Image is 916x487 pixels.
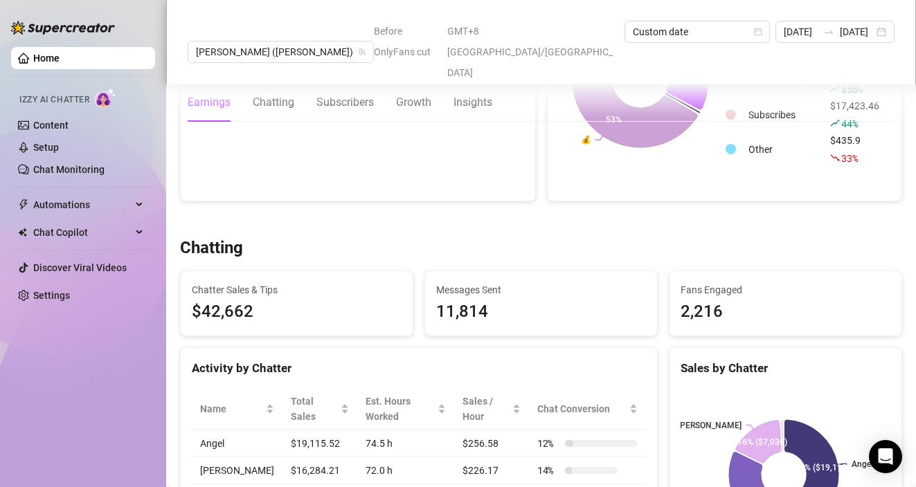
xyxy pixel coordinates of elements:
[537,463,559,478] span: 14 %
[454,388,529,430] th: Sales / Hour
[358,48,366,56] span: team
[374,21,439,62] span: Before OnlyFans cut
[743,133,823,166] td: Other
[396,94,431,111] div: Growth
[529,388,646,430] th: Chat Conversion
[33,120,69,131] a: Content
[33,221,132,243] span: Chat Copilot
[852,459,873,469] text: Angel
[192,388,282,430] th: Name
[357,430,454,457] td: 74.5 h
[282,430,357,457] td: $19,115.52
[196,42,366,62] span: Jaylie (jaylietori)
[784,24,818,39] input: Start date
[33,290,70,301] a: Settings
[33,53,60,64] a: Home
[357,457,454,484] td: 72.0 h
[754,28,762,36] span: calendar
[192,299,402,325] span: $42,662
[537,436,559,451] span: 12 %
[18,199,29,210] span: thunderbolt
[830,133,879,166] div: $435.9
[681,282,890,297] span: Fans Engaged
[678,421,742,430] text: [PERSON_NAME]
[681,299,890,325] div: 2,216
[454,430,529,457] td: $256.58
[840,24,874,39] input: End date
[192,430,282,457] td: Angel
[282,388,357,430] th: Total Sales
[316,94,374,111] div: Subscribers
[454,457,529,484] td: $226.17
[823,26,834,37] span: to
[447,21,616,83] span: GMT+8 [GEOGRAPHIC_DATA]/[GEOGRAPHIC_DATA]
[580,134,591,145] text: 💰
[436,282,646,297] span: Messages Sent
[537,401,627,416] span: Chat Conversion
[436,299,646,325] div: 11,814
[253,94,294,111] div: Chatting
[453,94,492,111] div: Insights
[869,440,902,473] div: Open Intercom Messenger
[180,237,243,259] h3: Chatting
[463,394,510,424] span: Sales / Hour
[33,164,105,175] a: Chat Monitoring
[192,359,646,378] div: Activity by Chatter
[366,394,435,424] div: Est. Hours Worked
[841,151,857,165] span: 33 %
[188,94,231,111] div: Earnings
[841,117,857,130] span: 44 %
[19,93,89,107] span: Izzy AI Chatter
[633,21,762,42] span: Custom date
[11,21,115,35] img: logo-BBDzfeDw.svg
[200,401,263,416] span: Name
[291,394,338,424] span: Total Sales
[681,359,890,378] div: Sales by Chatter
[33,142,59,153] a: Setup
[18,228,27,237] img: Chat Copilot
[823,26,834,37] span: swap-right
[282,457,357,484] td: $16,284.21
[830,118,840,128] span: rise
[33,262,127,273] a: Discover Viral Videos
[830,153,840,163] span: fall
[192,282,402,297] span: Chatter Sales & Tips
[33,194,132,216] span: Automations
[95,88,116,108] img: AI Chatter
[192,457,282,484] td: [PERSON_NAME]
